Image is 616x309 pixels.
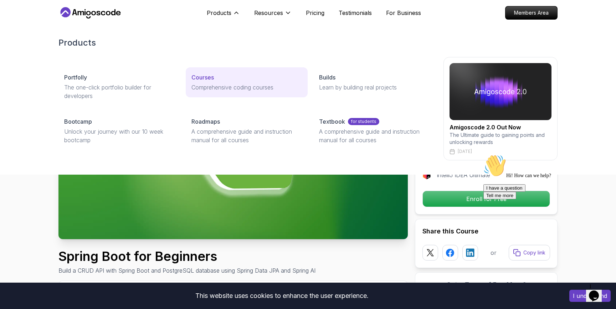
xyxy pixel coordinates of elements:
[64,83,174,100] p: The one-click portfolio builder for developers
[450,132,551,146] p: The Ultimate guide to gaining points and unlocking rewards
[58,67,180,106] a: PortfollyThe one-click portfolio builder for developers
[313,67,435,97] a: BuildsLearn by building real projects
[64,73,87,82] p: Portfolly
[5,288,559,304] div: This website uses cookies to enhance the user experience.
[186,112,307,150] a: RoadmapsA comprehensive guide and instruction manual for all courses
[58,112,180,150] a: BootcampUnlock your journey with our 10 week bootcamp
[186,67,307,97] a: CoursesComprehensive coding courses
[319,117,345,126] p: Textbook
[422,280,550,290] h3: Got a Team of 5 or More?
[319,83,429,92] p: Learn by building real projects
[3,3,131,48] div: 👋Hi! How can we help?I have a questionTell me more
[254,9,292,23] button: Resources
[443,57,558,160] a: amigoscode 2.0Amigoscode 2.0 Out NowThe Ultimate guide to gaining points and unlocking rewards[DATE]
[422,171,431,179] img: jetbrains logo
[3,33,45,40] button: I have a question
[505,6,557,19] p: Members Area
[437,171,490,179] p: IntelliJ IDEA Ultimate
[422,191,550,207] button: Enroll for Free
[450,123,551,132] h2: Amigoscode 2.0 Out Now
[423,191,550,207] p: Enroll for Free
[481,151,609,277] iframe: chat widget
[191,127,302,144] p: A comprehensive guide and instruction manual for all courses
[386,9,421,17] a: For Business
[586,280,609,302] iframe: chat widget
[3,3,26,26] img: :wave:
[58,249,315,263] h1: Spring Boot for Beginners
[254,9,283,17] p: Resources
[3,40,36,48] button: Tell me more
[3,21,71,27] span: Hi! How can we help?
[505,6,558,20] a: Members Area
[458,149,472,154] p: [DATE]
[191,83,302,92] p: Comprehensive coding courses
[348,118,379,125] p: for students
[319,127,429,144] p: A comprehensive guide and instruction manual for all courses
[422,226,550,236] h2: Share this Course
[58,37,558,48] h2: Products
[319,73,335,82] p: Builds
[450,63,551,120] img: amigoscode 2.0
[191,73,214,82] p: Courses
[207,9,231,17] p: Products
[306,9,324,17] a: Pricing
[58,266,315,275] p: Build a CRUD API with Spring Boot and PostgreSQL database using Spring Data JPA and Spring AI
[64,117,92,126] p: Bootcamp
[339,9,372,17] a: Testimonials
[313,112,435,150] a: Textbookfor studentsA comprehensive guide and instruction manual for all courses
[569,290,611,302] button: Accept cookies
[64,127,174,144] p: Unlock your journey with our 10 week bootcamp
[191,117,220,126] p: Roadmaps
[207,9,240,23] button: Products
